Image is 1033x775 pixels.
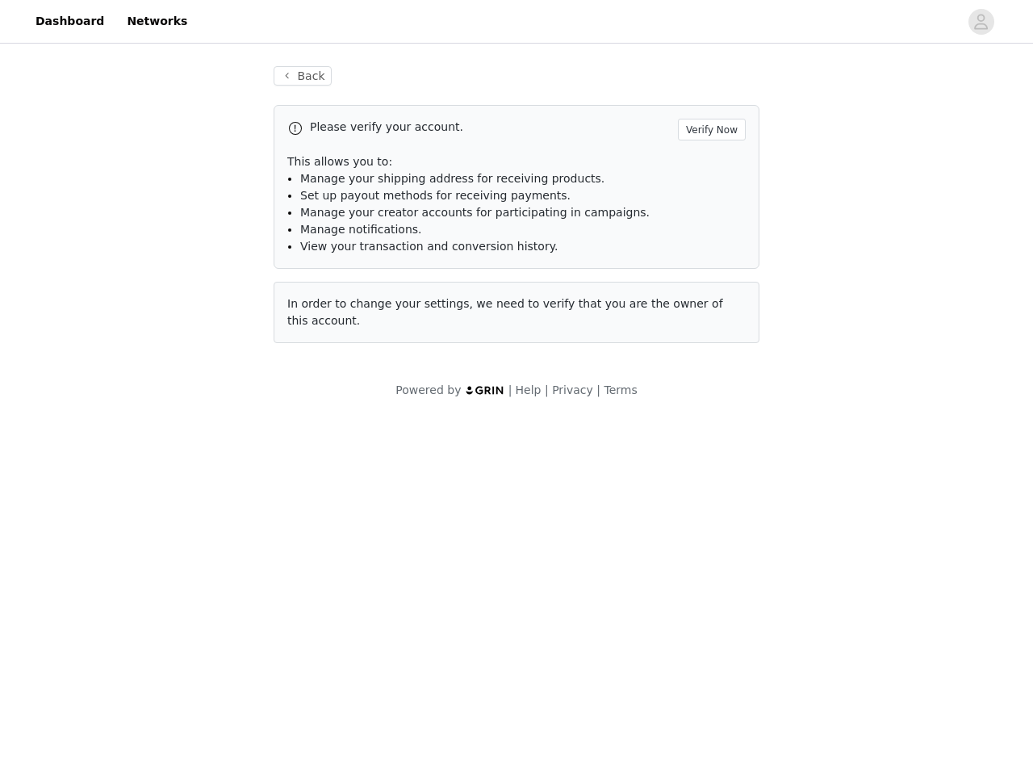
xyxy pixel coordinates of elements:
[596,383,600,396] span: |
[678,119,746,140] button: Verify Now
[310,119,671,136] p: Please verify your account.
[516,383,542,396] a: Help
[552,383,593,396] a: Privacy
[395,383,461,396] span: Powered by
[300,223,422,236] span: Manage notifications.
[973,9,989,35] div: avatar
[300,240,558,253] span: View your transaction and conversion history.
[26,3,114,40] a: Dashboard
[300,206,650,219] span: Manage your creator accounts for participating in campaigns.
[508,383,512,396] span: |
[287,153,746,170] p: This allows you to:
[545,383,549,396] span: |
[465,385,505,396] img: logo
[300,189,571,202] span: Set up payout methods for receiving payments.
[117,3,197,40] a: Networks
[274,66,332,86] button: Back
[300,172,604,185] span: Manage your shipping address for receiving products.
[604,383,637,396] a: Terms
[287,297,723,327] span: In order to change your settings, we need to verify that you are the owner of this account.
